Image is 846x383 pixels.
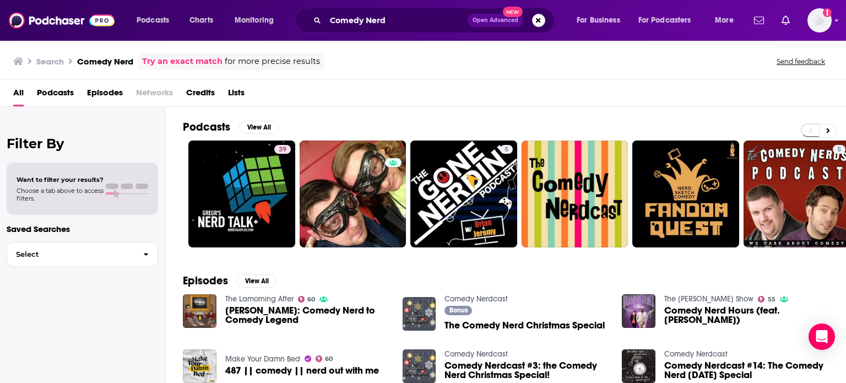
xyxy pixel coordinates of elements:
[503,7,523,17] span: New
[577,13,620,28] span: For Business
[750,11,768,30] a: Show notifications dropdown
[7,251,134,258] span: Select
[13,84,24,106] a: All
[473,18,518,23] span: Open Advanced
[316,355,333,362] a: 60
[225,366,379,375] a: 487 || comedy || nerd out with me
[239,121,279,134] button: View All
[664,306,828,325] span: Comedy Nerd Hours (feat. [PERSON_NAME])
[768,297,775,302] span: 55
[36,56,64,67] h3: Search
[664,349,728,359] a: Comedy Nerdcast
[307,297,315,302] span: 60
[183,274,276,288] a: EpisodesView All
[777,11,794,30] a: Show notifications dropdown
[715,13,734,28] span: More
[444,321,605,330] a: The Comedy Nerd Christmas Special
[707,12,747,29] button: open menu
[468,14,523,27] button: Open AdvancedNew
[833,145,845,154] a: 5
[638,13,691,28] span: For Podcasters
[137,13,169,28] span: Podcasts
[37,84,74,106] a: Podcasts
[664,361,828,380] span: Comedy Nerdcast #14: The Comedy Nerd [DATE] Special
[449,307,468,314] span: Bonus
[279,144,286,155] span: 39
[235,13,274,28] span: Monitoring
[129,12,183,29] button: open menu
[225,354,300,364] a: Make Your Damn Bed
[87,84,123,106] a: Episodes
[444,294,508,304] a: Comedy Nerdcast
[622,294,655,328] img: Comedy Nerd Hours (feat. Larry Charles)
[298,296,316,303] a: 60
[9,10,115,31] img: Podchaser - Follow, Share and Rate Podcasts
[77,56,133,67] h3: Comedy Nerd
[444,361,609,380] a: Comedy Nerdcast #3: the Comedy Nerd Christmas Special!
[225,306,389,325] span: [PERSON_NAME]: Comedy Nerd to Comedy Legend
[569,12,634,29] button: open menu
[758,296,775,303] a: 55
[183,294,216,328] img: Judd Apatow: Comedy Nerd to Comedy Legend
[807,8,832,33] button: Show profile menu
[225,294,294,304] a: The Lamorning After
[837,144,841,155] span: 5
[807,8,832,33] span: Logged in as smeizlik
[325,357,333,362] span: 60
[237,274,276,288] button: View All
[809,323,835,350] div: Open Intercom Messenger
[444,349,508,359] a: Comedy Nerdcast
[182,12,220,29] a: Charts
[326,12,468,29] input: Search podcasts, credits, & more...
[664,294,753,304] a: The Brandon Jamel Show
[188,141,295,247] a: 39
[183,120,279,134] a: PodcastsView All
[664,306,828,325] a: Comedy Nerd Hours (feat. Larry Charles)
[183,120,230,134] h2: Podcasts
[274,145,291,154] a: 39
[183,274,228,288] h2: Episodes
[300,141,406,247] a: 0
[773,57,828,66] button: Send feedback
[807,8,832,33] img: User Profile
[306,8,565,33] div: Search podcasts, credits, & more...
[823,8,832,17] svg: Add a profile image
[227,12,288,29] button: open menu
[500,145,513,154] a: 5
[228,84,245,106] a: Lists
[142,55,223,68] a: Try an exact match
[136,84,173,106] span: Networks
[17,176,104,184] span: Want to filter your results?
[189,13,213,28] span: Charts
[7,224,158,234] p: Saved Searches
[183,349,216,383] img: 487 || comedy || nerd out with me
[403,297,436,331] img: The Comedy Nerd Christmas Special
[622,349,655,383] img: Comedy Nerdcast #14: The Comedy Nerd Halloween Special
[410,141,517,247] a: 5
[225,306,389,325] a: Judd Apatow: Comedy Nerd to Comedy Legend
[225,55,320,68] span: for more precise results
[403,349,436,383] img: Comedy Nerdcast #3: the Comedy Nerd Christmas Special!
[631,12,707,29] button: open menu
[385,145,402,243] div: 0
[17,187,104,202] span: Choose a tab above to access filters.
[7,242,158,267] button: Select
[186,84,215,106] a: Credits
[505,144,508,155] span: 5
[664,361,828,380] a: Comedy Nerdcast #14: The Comedy Nerd Halloween Special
